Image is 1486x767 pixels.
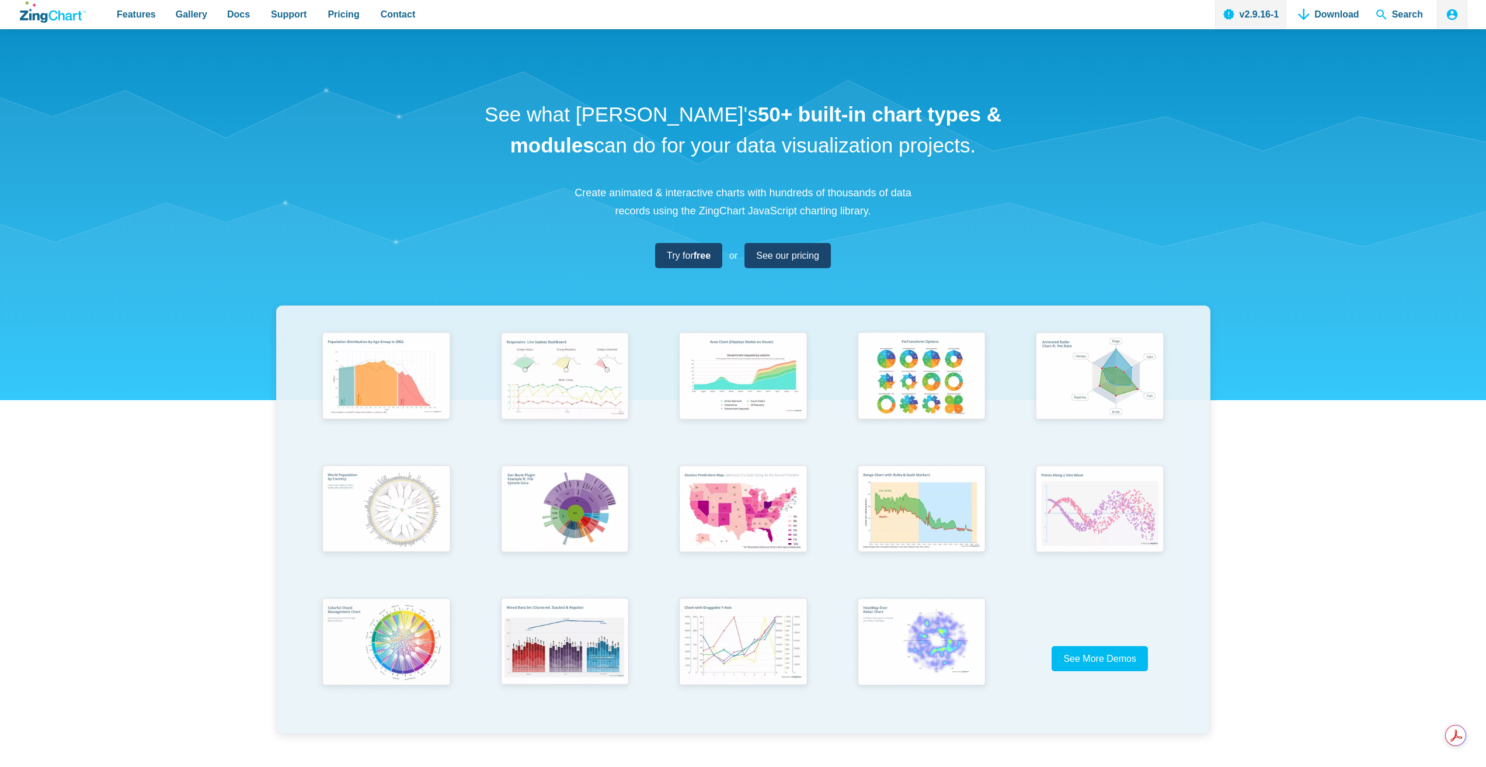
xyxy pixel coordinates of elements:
[475,327,654,459] a: Responsive Live Update Dashboard
[1052,646,1148,671] a: See More Demos
[1011,327,1189,459] a: Animated Radar Chart ft. Pet Data
[756,248,819,263] span: See our pricing
[832,327,1011,459] a: Pie Transform Options
[297,460,476,592] a: World Population by Country
[381,6,416,22] span: Contact
[176,6,207,22] span: Gallery
[568,184,918,220] p: Create animated & interactive charts with hundreds of thousands of data records using the ZingCha...
[315,460,457,562] img: World Population by Country
[1063,654,1136,664] span: See More Demos
[297,327,476,459] a: Population Distribution by Age Group in 2052
[654,592,833,725] a: Chart with Draggable Y-Axis
[850,460,993,562] img: Range Chart with Rultes & Scale Markers
[654,460,833,592] a: Election Predictions Map
[729,248,737,263] span: or
[671,327,814,428] img: Area Chart (Displays Nodes on Hover)
[271,6,307,22] span: Support
[1028,460,1171,561] img: Points Along a Sine Wave
[315,592,457,695] img: Colorful Chord Management Chart
[850,327,993,428] img: Pie Transform Options
[117,6,156,22] span: Features
[744,243,831,268] a: See our pricing
[655,243,722,268] a: Try forfree
[315,327,457,428] img: Population Distribution by Age Group in 2052
[481,99,1006,161] h1: See what [PERSON_NAME]'s can do for your data visualization projects.
[1028,327,1171,428] img: Animated Radar Chart ft. Pet Data
[493,592,636,694] img: Mixed Data Set (Clustered, Stacked, and Regular)
[654,327,833,459] a: Area Chart (Displays Nodes on Hover)
[671,592,814,695] img: Chart with Draggable Y-Axis
[832,592,1011,725] a: Heatmap Over Radar Chart
[667,248,711,263] span: Try for
[20,1,86,23] a: ZingChart Logo. Click to return to the homepage
[510,103,1001,157] strong: 50+ built-in chart types & modules
[297,592,476,725] a: Colorful Chord Management Chart
[475,592,654,725] a: Mixed Data Set (Clustered, Stacked, and Regular)
[1011,460,1189,592] a: Points Along a Sine Wave
[493,460,636,561] img: Sun Burst Plugin Example ft. File System Data
[671,460,814,561] img: Election Predictions Map
[832,460,1011,592] a: Range Chart with Rultes & Scale Markers
[475,460,654,592] a: Sun Burst Plugin Example ft. File System Data
[694,251,711,261] strong: free
[493,327,636,428] img: Responsive Live Update Dashboard
[850,592,993,695] img: Heatmap Over Radar Chart
[328,6,359,22] span: Pricing
[227,6,250,22] span: Docs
